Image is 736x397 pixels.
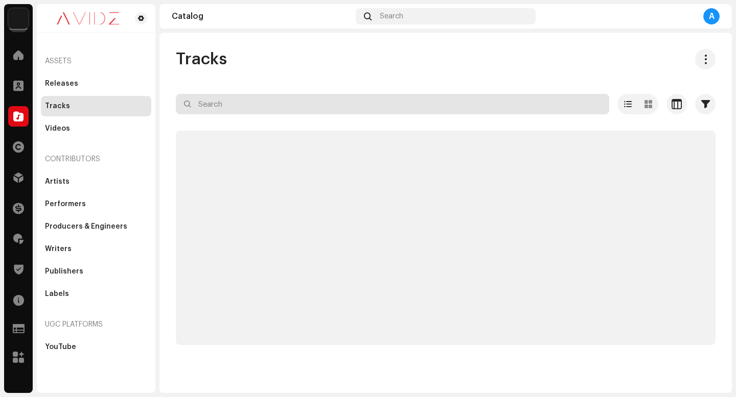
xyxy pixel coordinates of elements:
[45,178,70,186] div: Artists
[45,267,83,276] div: Publishers
[172,12,352,20] div: Catalog
[45,343,76,351] div: YouTube
[41,337,151,357] re-m-nav-item: YouTube
[176,94,609,114] input: Search
[41,312,151,337] re-a-nav-header: UGC Platforms
[41,261,151,282] re-m-nav-item: Publishers
[45,245,72,253] div: Writers
[41,239,151,259] re-m-nav-item: Writers
[41,49,151,73] re-a-nav-header: Assets
[45,290,69,298] div: Labels
[8,8,29,29] img: 10d72f0b-d06a-424f-aeaa-9c9f537e57b6
[45,80,78,88] div: Releases
[703,8,720,24] div: A
[41,147,151,171] re-a-nav-header: Contributors
[45,12,131,24] img: 0c631eef-60b6-411a-a233-6856366a70de
[41,284,151,304] re-m-nav-item: Labels
[41,194,151,214] re-m-nav-item: Performers
[45,125,70,133] div: Videos
[45,222,127,231] div: Producers & Engineers
[45,102,70,110] div: Tracks
[41,96,151,116] re-m-nav-item: Tracks
[380,12,403,20] span: Search
[41,118,151,139] re-m-nav-item: Videos
[41,171,151,192] re-m-nav-item: Artists
[41,73,151,94] re-m-nav-item: Releases
[176,49,227,69] span: Tracks
[41,216,151,237] re-m-nav-item: Producers & Engineers
[45,200,86,208] div: Performers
